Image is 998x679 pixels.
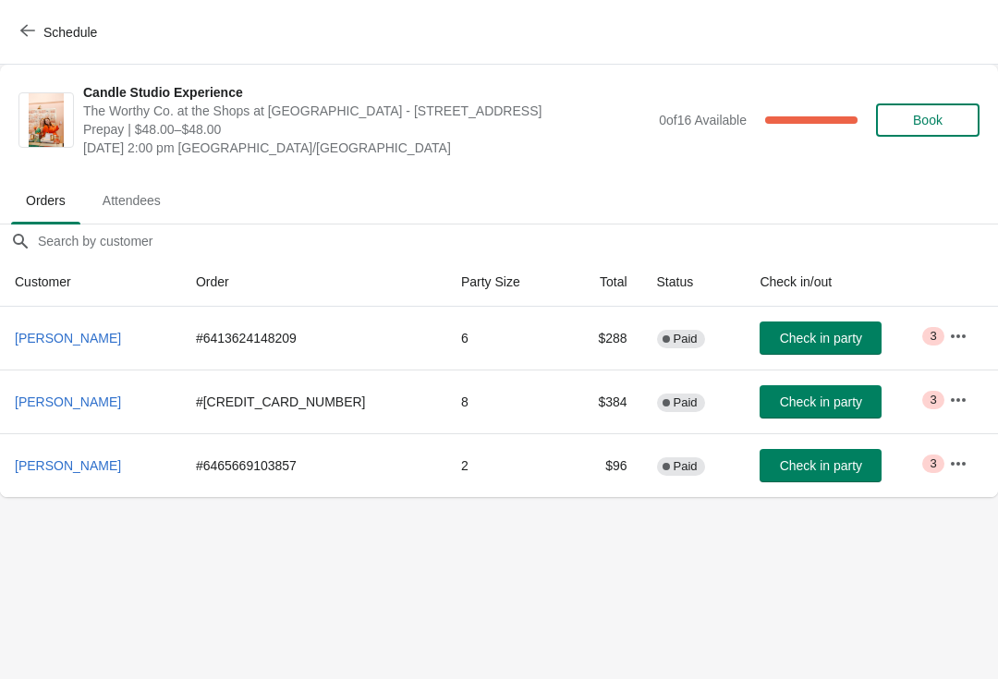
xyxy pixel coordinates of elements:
[181,370,446,433] td: # [CREDIT_CARD_NUMBER]
[83,139,650,157] span: [DATE] 2:00 pm [GEOGRAPHIC_DATA]/[GEOGRAPHIC_DATA]
[83,102,650,120] span: The Worthy Co. at the Shops at [GEOGRAPHIC_DATA] - [STREET_ADDRESS]
[564,258,641,307] th: Total
[43,25,97,40] span: Schedule
[780,394,862,409] span: Check in party
[11,184,80,217] span: Orders
[181,258,446,307] th: Order
[15,394,121,409] span: [PERSON_NAME]
[674,459,698,474] span: Paid
[7,385,128,418] button: [PERSON_NAME]
[876,103,980,137] button: Book
[760,321,882,355] button: Check in party
[930,329,936,344] span: 3
[780,458,862,473] span: Check in party
[780,331,862,346] span: Check in party
[446,307,565,370] td: 6
[446,370,565,433] td: 8
[7,321,128,355] button: [PERSON_NAME]
[15,331,121,346] span: [PERSON_NAME]
[642,258,746,307] th: Status
[760,385,882,418] button: Check in party
[446,433,565,497] td: 2
[83,120,650,139] span: Prepay | $48.00–$48.00
[7,449,128,482] button: [PERSON_NAME]
[913,113,943,127] span: Book
[9,16,112,49] button: Schedule
[659,113,747,127] span: 0 of 16 Available
[29,93,65,147] img: Candle Studio Experience
[88,184,176,217] span: Attendees
[181,307,446,370] td: # 6413624148209
[15,458,121,473] span: [PERSON_NAME]
[745,258,933,307] th: Check in/out
[674,395,698,410] span: Paid
[564,433,641,497] td: $96
[37,224,998,258] input: Search by customer
[83,83,650,102] span: Candle Studio Experience
[930,456,936,471] span: 3
[181,433,446,497] td: # 6465669103857
[760,449,882,482] button: Check in party
[446,258,565,307] th: Party Size
[674,332,698,346] span: Paid
[564,370,641,433] td: $384
[930,393,936,407] span: 3
[564,307,641,370] td: $288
